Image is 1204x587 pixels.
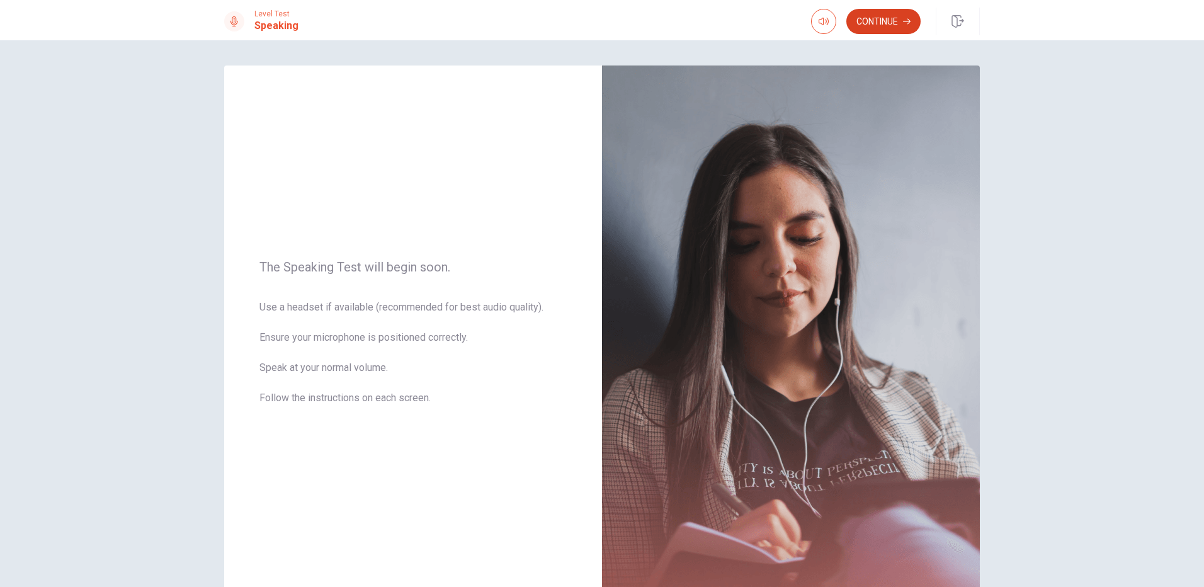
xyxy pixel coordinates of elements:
[846,9,921,34] button: Continue
[259,259,567,275] span: The Speaking Test will begin soon.
[259,300,567,421] span: Use a headset if available (recommended for best audio quality). Ensure your microphone is positi...
[254,18,298,33] h1: Speaking
[254,9,298,18] span: Level Test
